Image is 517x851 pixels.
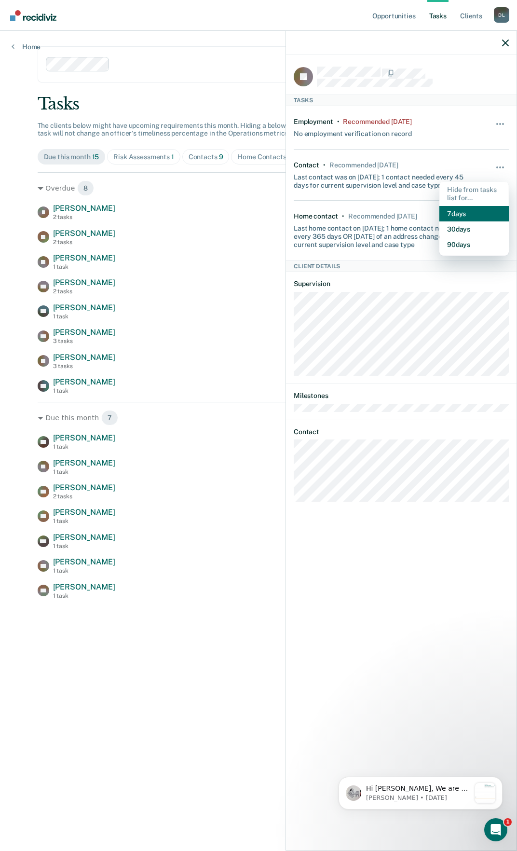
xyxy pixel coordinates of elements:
div: 1 task [53,567,115,574]
div: 3 tasks [53,363,115,370]
div: Recommended 14 days ago [343,118,411,126]
div: Hide from tasks list for... [439,182,509,206]
span: [PERSON_NAME] [53,377,115,386]
span: [PERSON_NAME] [53,278,115,287]
div: 2 tasks [53,493,115,500]
span: [PERSON_NAME] [53,533,115,542]
div: 1 task [53,443,115,450]
div: • [337,118,340,126]
div: 2 tasks [53,214,115,220]
div: 1 task [53,387,115,394]
span: 7 [101,410,118,425]
div: Contact [294,161,319,169]
span: [PERSON_NAME] [53,557,115,566]
span: The clients below might have upcoming requirements this month. Hiding a below task will not chang... [38,122,290,137]
span: [PERSON_NAME] [53,204,115,213]
span: 1 [504,818,512,826]
div: Contacts [189,153,223,161]
div: 2 tasks [53,239,115,246]
div: Employment [294,118,333,126]
span: [PERSON_NAME] [53,433,115,442]
div: 1 task [53,468,115,475]
span: [PERSON_NAME] [53,483,115,492]
span: [PERSON_NAME] [53,303,115,312]
div: 1 task [53,313,115,320]
a: Home [12,42,41,51]
dt: Contact [294,428,509,436]
div: 3 tasks [53,338,115,344]
iframe: Intercom live chat [484,818,507,841]
span: 1 [171,153,174,161]
button: 7 days [439,206,509,221]
span: 15 [92,153,99,161]
img: Recidiviz [10,10,56,21]
button: 30 days [439,221,509,237]
div: Last home contact on [DATE]; 1 home contact needed every 365 days OR [DATE] of an address change ... [294,220,473,248]
div: • [323,161,326,169]
div: 1 task [53,543,115,549]
div: Client Details [286,261,517,272]
div: Home Contacts [237,153,292,161]
span: [PERSON_NAME] [53,353,115,362]
div: No employment verification on record [294,126,412,138]
button: 90 days [439,237,509,252]
div: D L [494,7,509,23]
div: Due this month [44,153,99,161]
iframe: Intercom notifications message [324,757,517,825]
span: [PERSON_NAME] [53,458,115,467]
div: Due this month [38,410,480,425]
span: [PERSON_NAME] [53,582,115,591]
div: Last contact was on [DATE]; 1 contact needed every 45 days for current supervision level and case... [294,169,473,190]
div: Home contact [294,212,338,220]
div: Tasks [286,95,517,106]
span: 9 [219,153,223,161]
div: 1 task [53,518,115,524]
div: Recommended in 17 days [348,212,417,220]
div: 2 tasks [53,288,115,295]
span: [PERSON_NAME] [53,508,115,517]
dt: Milestones [294,392,509,400]
span: 8 [77,180,94,196]
button: Profile dropdown button [494,7,509,23]
div: Tasks [38,94,480,114]
div: Overdue [38,180,480,196]
div: 1 task [53,592,115,599]
div: 1 task [53,263,115,270]
div: Recommended in 10 days [329,161,398,169]
div: • [342,212,344,220]
span: [PERSON_NAME] [53,253,115,262]
div: Risk Assessments [113,153,174,161]
dt: Supervision [294,280,509,288]
span: [PERSON_NAME] [53,328,115,337]
span: [PERSON_NAME] [53,229,115,238]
